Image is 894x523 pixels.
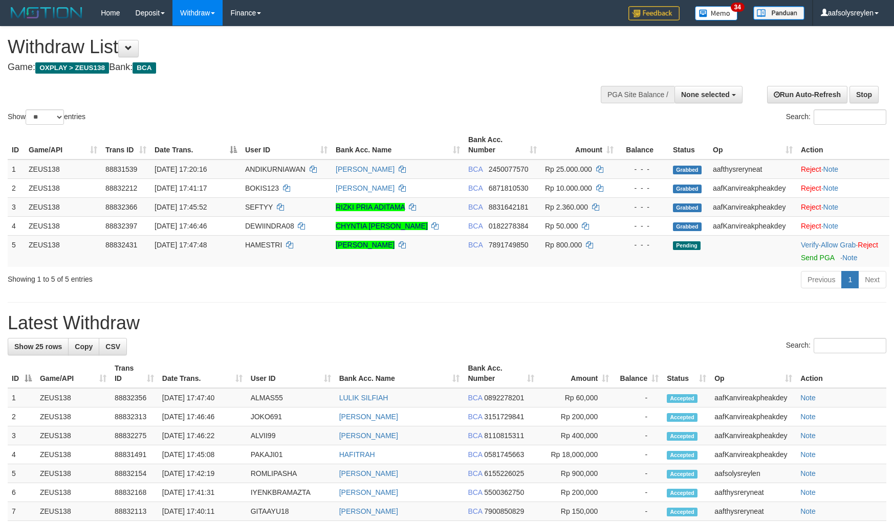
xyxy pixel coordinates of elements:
span: Rp 50.000 [545,222,578,230]
td: · [797,197,889,216]
a: Note [842,254,858,262]
span: Pending [673,241,701,250]
span: BCA [133,62,156,74]
span: [DATE] 17:20:16 [155,165,207,173]
th: ID: activate to sort column descending [8,359,36,388]
th: Balance: activate to sort column ascending [613,359,663,388]
th: Bank Acc. Name: activate to sort column ascending [335,359,464,388]
a: Show 25 rows [8,338,69,355]
td: ZEUS138 [36,426,111,445]
td: 88832313 [111,407,158,426]
td: ZEUS138 [25,197,101,216]
th: Op: activate to sort column ascending [709,130,797,160]
td: aafsolysreylen [710,464,796,483]
span: HAMESTRI [245,241,282,249]
a: Note [823,165,839,173]
a: Note [800,413,816,421]
span: Accepted [667,451,697,460]
a: [PERSON_NAME] [339,431,398,440]
td: · [797,178,889,197]
span: Rp 10.000.000 [545,184,592,192]
td: Rp 60,000 [538,388,613,407]
td: 2 [8,178,25,197]
td: 88832275 [111,426,158,445]
a: Reject [858,241,878,249]
span: Copy 3151729841 to clipboard [484,413,524,421]
td: 3 [8,197,25,216]
span: [DATE] 17:45:52 [155,203,207,211]
th: Bank Acc. Number: activate to sort column ascending [464,359,538,388]
span: BCA [468,165,483,173]
td: 6 [8,483,36,502]
span: Accepted [667,508,697,516]
td: ZEUS138 [25,216,101,235]
td: [DATE] 17:45:08 [158,445,247,464]
span: Grabbed [673,203,702,212]
span: [DATE] 17:46:46 [155,222,207,230]
td: [DATE] 17:47:40 [158,388,247,407]
td: JOKO691 [247,407,335,426]
span: Copy 6871810530 to clipboard [489,184,529,192]
td: GITAAYU18 [247,502,335,521]
span: 88832431 [105,241,137,249]
td: ALMAS55 [247,388,335,407]
td: aafKanvireakpheakdey [710,426,796,445]
span: Copy 0892278201 to clipboard [484,394,524,402]
a: [PERSON_NAME] [339,507,398,515]
td: [DATE] 17:42:19 [158,464,247,483]
td: ZEUS138 [36,445,111,464]
span: Copy 7891749850 to clipboard [489,241,529,249]
th: Date Trans.: activate to sort column ascending [158,359,247,388]
td: [DATE] 17:40:11 [158,502,247,521]
span: Accepted [667,394,697,403]
td: ZEUS138 [25,235,101,267]
span: · [821,241,858,249]
a: Note [800,507,816,515]
td: - [613,464,663,483]
td: aafKanvireakpheakdey [709,197,797,216]
div: - - - [622,202,665,212]
input: Search: [814,109,886,125]
span: DEWIINDRA08 [245,222,294,230]
th: User ID: activate to sort column ascending [247,359,335,388]
th: Op: activate to sort column ascending [710,359,796,388]
h4: Game: Bank: [8,62,586,73]
a: Next [858,271,886,288]
span: Copy [75,343,93,351]
th: Bank Acc. Name: activate to sort column ascending [332,130,464,160]
td: aafKanvireakpheakdey [710,407,796,426]
img: Feedback.jpg [628,6,680,20]
span: Grabbed [673,222,702,231]
span: BCA [468,507,482,515]
a: CHYNTIA [PERSON_NAME] [336,222,428,230]
span: BCA [468,413,482,421]
span: [DATE] 17:41:17 [155,184,207,192]
a: Stop [849,86,879,103]
td: IYENKBRAMAZTA [247,483,335,502]
td: - [613,445,663,464]
a: [PERSON_NAME] [339,488,398,496]
span: BCA [468,241,483,249]
div: PGA Site Balance / [601,86,674,103]
span: BCA [468,222,483,230]
span: Copy 0182278384 to clipboard [489,222,529,230]
div: - - - [622,240,665,250]
th: Game/API: activate to sort column ascending [36,359,111,388]
td: Rp 150,000 [538,502,613,521]
td: PAKAJI01 [247,445,335,464]
a: Note [823,184,839,192]
td: 4 [8,445,36,464]
span: BCA [468,203,483,211]
a: Reject [801,165,821,173]
div: - - - [622,164,665,174]
a: 1 [841,271,859,288]
th: Trans ID: activate to sort column ascending [101,130,150,160]
a: Note [800,469,816,477]
a: Note [823,222,839,230]
td: 1 [8,160,25,179]
th: ID [8,130,25,160]
span: CSV [105,343,120,351]
img: MOTION_logo.png [8,5,85,20]
td: - [613,388,663,407]
td: · · [797,235,889,267]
